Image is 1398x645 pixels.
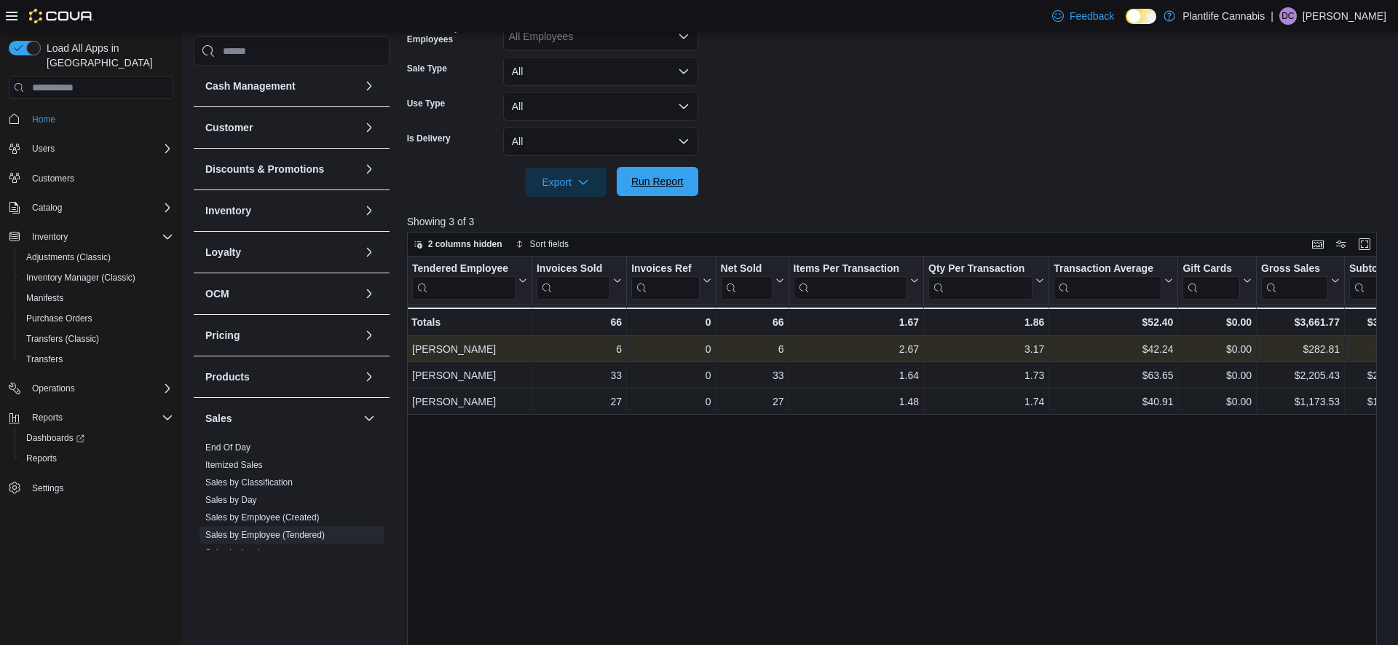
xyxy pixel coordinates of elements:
[720,262,772,276] div: Net Sold
[631,393,711,410] div: 0
[205,79,296,93] h3: Cash Management
[205,411,358,426] button: Sales
[1279,7,1297,25] div: Donna Chapman
[525,168,607,197] button: Export
[1261,340,1340,358] div: $282.81
[928,262,1032,276] div: Qty Per Transaction
[1261,313,1340,331] div: $3,661.77
[20,289,69,307] a: Manifests
[631,262,711,300] button: Invoices Ref
[205,460,263,470] a: Itemized Sales
[3,378,179,399] button: Operations
[617,167,698,196] button: Run Report
[32,143,55,155] span: Users
[20,269,141,286] a: Inventory Manager (Classic)
[1054,262,1161,300] div: Transaction Average
[1281,7,1294,25] span: DC
[407,63,447,74] label: Sale Type
[205,477,293,488] a: Sales by Classification
[1054,340,1173,358] div: $42.24
[15,288,179,308] button: Manifests
[1182,367,1252,384] div: $0.00
[1261,262,1340,300] button: Gross Sales
[32,383,75,394] span: Operations
[205,459,263,471] span: Itemized Sales
[205,79,358,93] button: Cash Management
[41,41,173,70] span: Load All Apps in [GEOGRAPHIC_DATA]
[720,367,783,384] div: 33
[503,127,698,156] button: All
[20,330,173,348] span: Transfers (Classic)
[1261,262,1328,276] div: Gross Sales
[32,412,63,423] span: Reports
[537,340,622,358] div: 6
[412,340,527,358] div: [PERSON_NAME]
[1332,235,1350,253] button: Display options
[205,495,257,505] a: Sales by Day
[26,380,81,397] button: Operations
[205,286,358,301] button: OCM
[793,313,918,331] div: 1.67
[15,329,179,349] button: Transfers (Classic)
[26,409,173,426] span: Reports
[3,227,179,247] button: Inventory
[205,547,269,558] span: Sales by Invoice
[537,313,622,331] div: 66
[537,262,610,276] div: Invoices Sold
[26,140,60,157] button: Users
[20,249,173,266] span: Adjustments (Classic)
[1182,262,1240,276] div: Gift Cards
[408,235,508,253] button: 2 columns hidden
[1054,313,1173,331] div: $52.40
[412,262,516,300] div: Tendered Employee
[1261,262,1328,300] div: Gross Sales
[631,174,684,189] span: Run Report
[3,407,179,428] button: Reports
[537,367,622,384] div: 33
[360,368,378,386] button: Products
[1126,24,1126,25] span: Dark Mode
[15,247,179,267] button: Adjustments (Classic)
[793,262,907,276] div: Items Per Transaction
[3,138,179,159] button: Users
[15,349,179,370] button: Transfers
[20,450,63,467] a: Reports
[205,203,251,218] h3: Inventory
[205,442,250,453] a: End Of Day
[530,238,569,250] span: Sort fields
[407,22,497,45] label: Tendered By Employees
[26,251,111,263] span: Adjustments (Classic)
[503,92,698,121] button: All
[412,367,527,384] div: [PERSON_NAME]
[26,140,173,157] span: Users
[793,262,907,300] div: Items Per Transaction
[15,448,179,469] button: Reports
[32,114,55,125] span: Home
[510,235,574,253] button: Sort fields
[205,477,293,488] span: Sales by Classification
[411,313,527,331] div: Totals
[3,198,179,218] button: Catalog
[928,340,1044,358] div: 3.17
[1182,340,1252,358] div: $0.00
[26,380,173,397] span: Operations
[26,479,173,497] span: Settings
[1070,9,1114,23] span: Feedback
[3,477,179,499] button: Settings
[360,202,378,219] button: Inventory
[631,367,711,384] div: 0
[1303,7,1386,25] p: [PERSON_NAME]
[720,262,783,300] button: Net Sold
[205,120,253,135] h3: Customer
[205,203,358,218] button: Inventory
[360,285,378,302] button: OCM
[1309,235,1327,253] button: Keyboard shortcuts
[360,77,378,95] button: Cash Management
[678,31,690,42] button: Open list of options
[26,333,99,345] span: Transfers (Classic)
[205,411,232,426] h3: Sales
[32,231,68,243] span: Inventory
[205,494,257,506] span: Sales by Day
[360,160,378,178] button: Discounts & Promotions
[503,57,698,86] button: All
